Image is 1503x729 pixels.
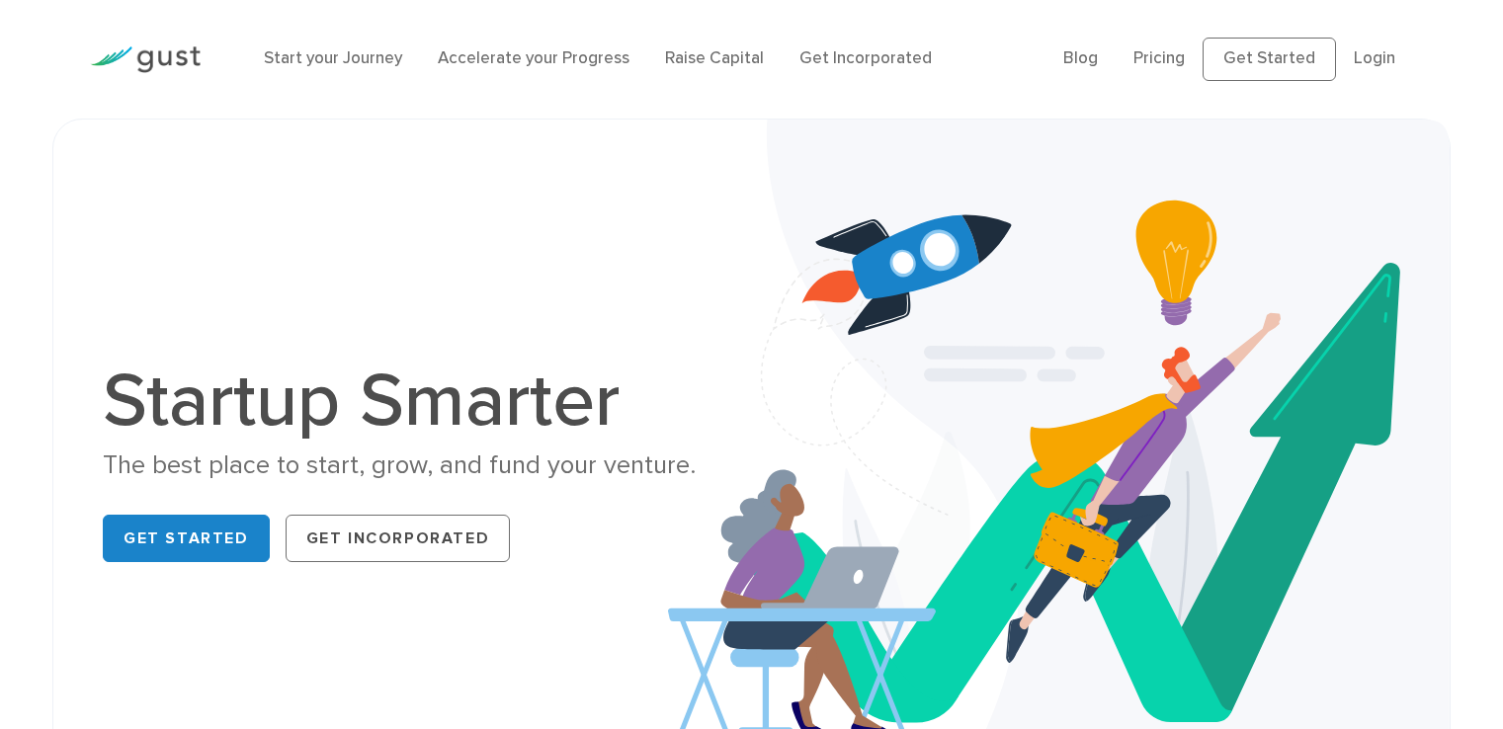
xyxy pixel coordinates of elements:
[1133,48,1185,68] a: Pricing
[799,48,932,68] a: Get Incorporated
[103,515,270,562] a: Get Started
[90,46,201,73] img: Gust Logo
[103,448,736,483] div: The best place to start, grow, and fund your venture.
[264,48,402,68] a: Start your Journey
[665,48,764,68] a: Raise Capital
[1203,38,1336,81] a: Get Started
[1063,48,1098,68] a: Blog
[438,48,629,68] a: Accelerate your Progress
[1354,48,1395,68] a: Login
[103,364,736,439] h1: Startup Smarter
[286,515,511,562] a: Get Incorporated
